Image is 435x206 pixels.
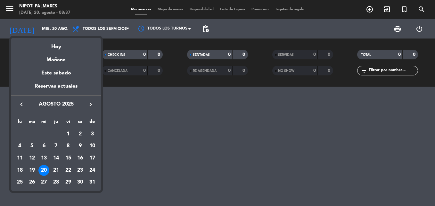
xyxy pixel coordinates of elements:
td: 10 de agosto de 2025 [86,140,98,152]
td: 5 de agosto de 2025 [26,140,38,152]
td: 2 de agosto de 2025 [74,128,86,140]
td: 9 de agosto de 2025 [74,140,86,152]
span: agosto 2025 [27,100,85,108]
td: 30 de agosto de 2025 [74,176,86,189]
i: keyboard_arrow_left [18,100,25,108]
div: 6 [38,141,49,151]
div: 2 [75,129,86,140]
th: miércoles [38,118,50,128]
div: 29 [63,177,74,188]
td: 28 de agosto de 2025 [50,176,62,189]
th: lunes [14,118,26,128]
td: 29 de agosto de 2025 [62,176,74,189]
td: 11 de agosto de 2025 [14,152,26,164]
i: keyboard_arrow_right [87,100,94,108]
div: Hoy [11,38,101,51]
div: 3 [87,129,98,140]
td: 3 de agosto de 2025 [86,128,98,140]
div: 12 [27,153,37,164]
td: 7 de agosto de 2025 [50,140,62,152]
div: Mañana [11,51,101,64]
div: Reservas actuales [11,82,101,95]
div: 31 [87,177,98,188]
td: 26 de agosto de 2025 [26,176,38,189]
div: 15 [63,153,74,164]
div: 30 [75,177,86,188]
div: 16 [75,153,86,164]
td: 25 de agosto de 2025 [14,176,26,189]
td: 1 de agosto de 2025 [62,128,74,140]
div: 10 [87,141,98,151]
td: 31 de agosto de 2025 [86,176,98,189]
td: 8 de agosto de 2025 [62,140,74,152]
td: 22 de agosto de 2025 [62,164,74,176]
th: martes [26,118,38,128]
div: 13 [38,153,49,164]
div: 22 [63,165,74,176]
div: 1 [63,129,74,140]
div: 28 [51,177,62,188]
div: 14 [51,153,62,164]
button: keyboard_arrow_left [16,100,27,108]
div: 26 [27,177,37,188]
td: 13 de agosto de 2025 [38,152,50,164]
td: 16 de agosto de 2025 [74,152,86,164]
div: 24 [87,165,98,176]
td: 21 de agosto de 2025 [50,164,62,176]
th: sábado [74,118,86,128]
td: 15 de agosto de 2025 [62,152,74,164]
div: 9 [75,141,86,151]
td: 27 de agosto de 2025 [38,176,50,189]
button: keyboard_arrow_right [85,100,96,108]
div: 8 [63,141,74,151]
div: 27 [38,177,49,188]
div: 23 [75,165,86,176]
div: 18 [14,165,25,176]
div: 17 [87,153,98,164]
div: 21 [51,165,62,176]
div: 4 [14,141,25,151]
td: 6 de agosto de 2025 [38,140,50,152]
td: 23 de agosto de 2025 [74,164,86,176]
td: 14 de agosto de 2025 [50,152,62,164]
div: 11 [14,153,25,164]
div: Este sábado [11,64,101,82]
div: 20 [38,165,49,176]
td: 4 de agosto de 2025 [14,140,26,152]
div: 7 [51,141,62,151]
div: 19 [27,165,37,176]
td: 24 de agosto de 2025 [86,164,98,176]
div: 25 [14,177,25,188]
td: 20 de agosto de 2025 [38,164,50,176]
td: 19 de agosto de 2025 [26,164,38,176]
td: 17 de agosto de 2025 [86,152,98,164]
th: jueves [50,118,62,128]
td: AGO. [14,128,62,140]
td: 18 de agosto de 2025 [14,164,26,176]
div: 5 [27,141,37,151]
th: domingo [86,118,98,128]
td: 12 de agosto de 2025 [26,152,38,164]
th: viernes [62,118,74,128]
